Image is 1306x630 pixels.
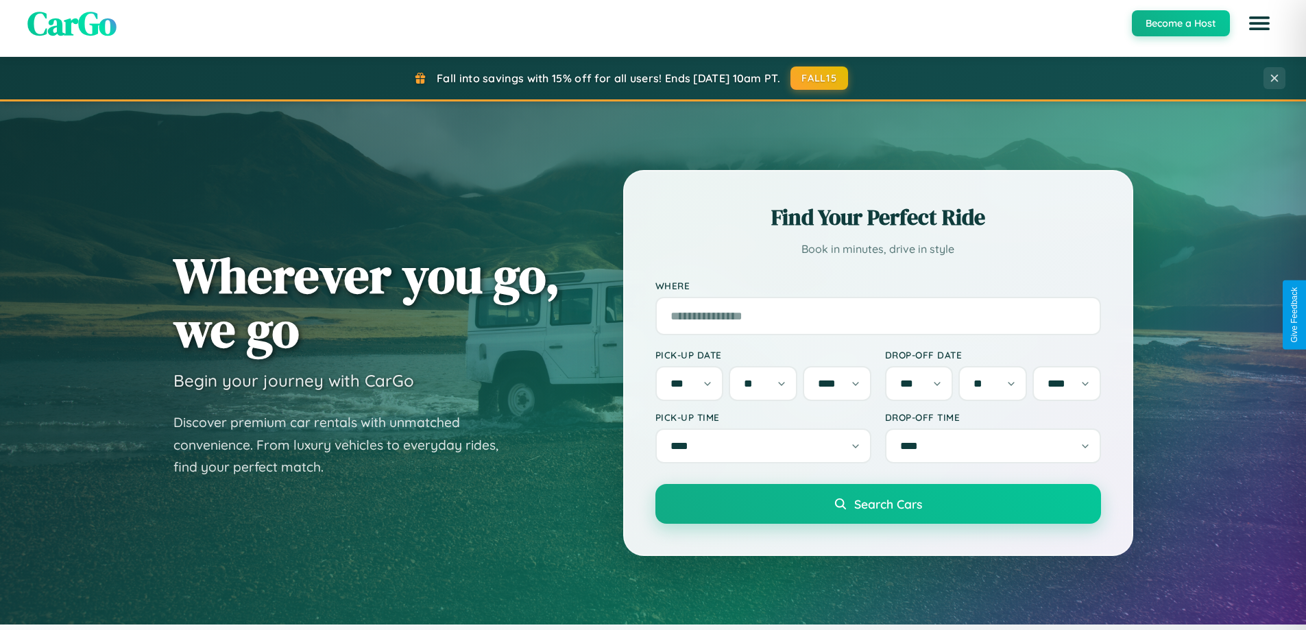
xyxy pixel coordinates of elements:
h2: Find Your Perfect Ride [655,202,1101,232]
h3: Begin your journey with CarGo [173,370,414,391]
button: Become a Host [1132,10,1230,36]
div: Give Feedback [1290,287,1299,343]
label: Drop-off Time [885,411,1101,423]
label: Where [655,280,1101,291]
span: Fall into savings with 15% off for all users! Ends [DATE] 10am PT. [437,71,780,85]
button: Open menu [1240,4,1279,43]
button: Search Cars [655,484,1101,524]
label: Drop-off Date [885,349,1101,361]
label: Pick-up Time [655,411,871,423]
button: FALL15 [790,66,848,90]
span: CarGo [27,1,117,46]
h1: Wherever you go, we go [173,248,560,356]
label: Pick-up Date [655,349,871,361]
span: Search Cars [854,496,922,511]
p: Book in minutes, drive in style [655,239,1101,259]
p: Discover premium car rentals with unmatched convenience. From luxury vehicles to everyday rides, ... [173,411,516,478]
